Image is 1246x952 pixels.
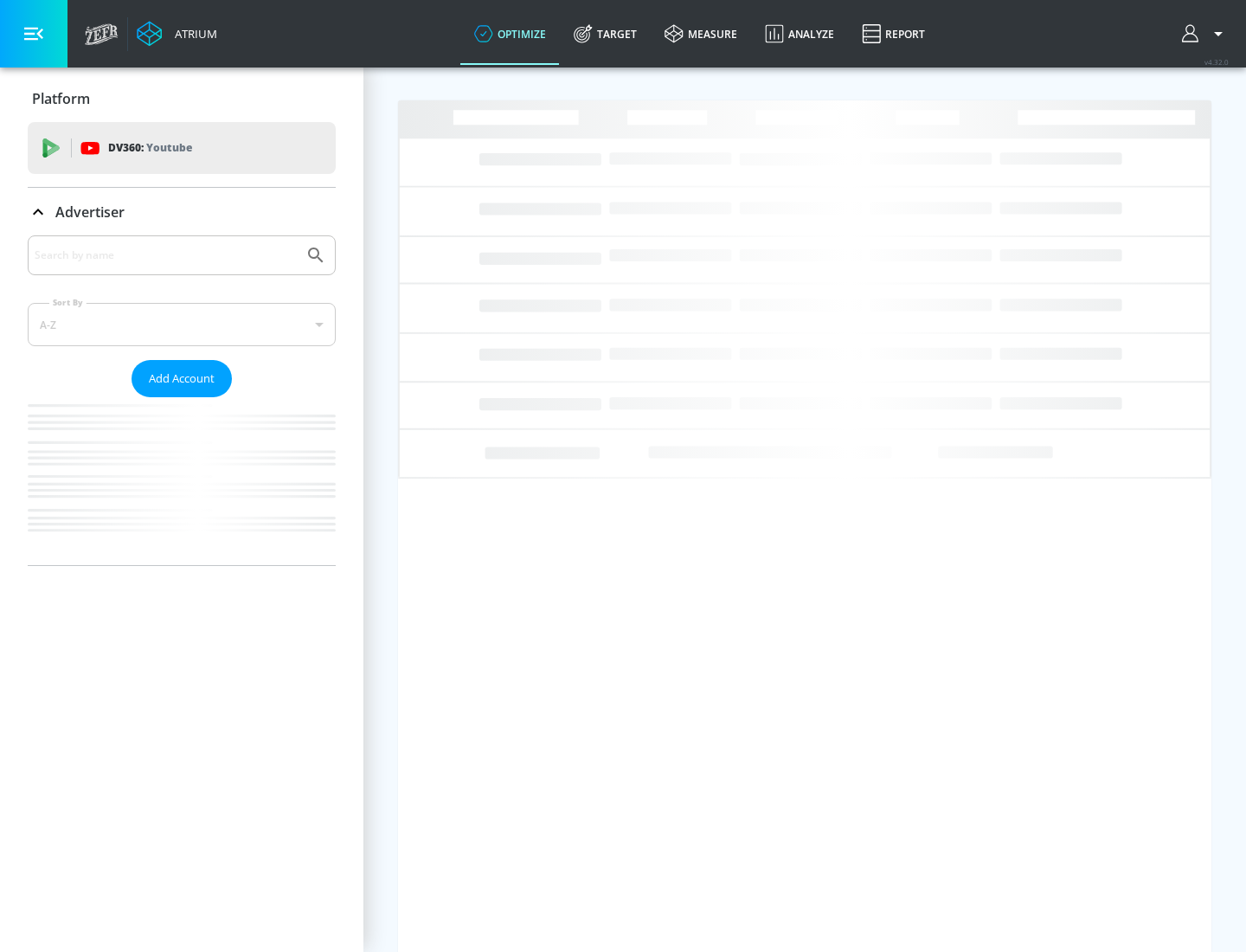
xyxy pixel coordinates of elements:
label: Sort By [49,297,87,308]
a: optimize [460,3,560,65]
a: Report [848,3,939,65]
a: Atrium [137,21,217,47]
div: A-Z [28,303,336,346]
div: DV360: Youtube [28,122,336,174]
div: Advertiser [28,188,336,236]
nav: list of Advertiser [28,397,336,565]
a: Target [560,3,651,65]
span: v 4.32.0 [1204,57,1229,67]
a: measure [651,3,751,65]
p: DV360: [108,138,192,158]
button: Add Account [132,360,232,397]
input: Search by name [35,244,297,267]
div: Platform [28,74,336,123]
div: Advertiser [28,235,336,565]
p: Youtube [146,138,192,157]
p: Platform [32,89,90,108]
span: Add Account [149,369,215,389]
a: Analyze [751,3,848,65]
div: Atrium [168,26,217,42]
p: Advertiser [55,203,125,222]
